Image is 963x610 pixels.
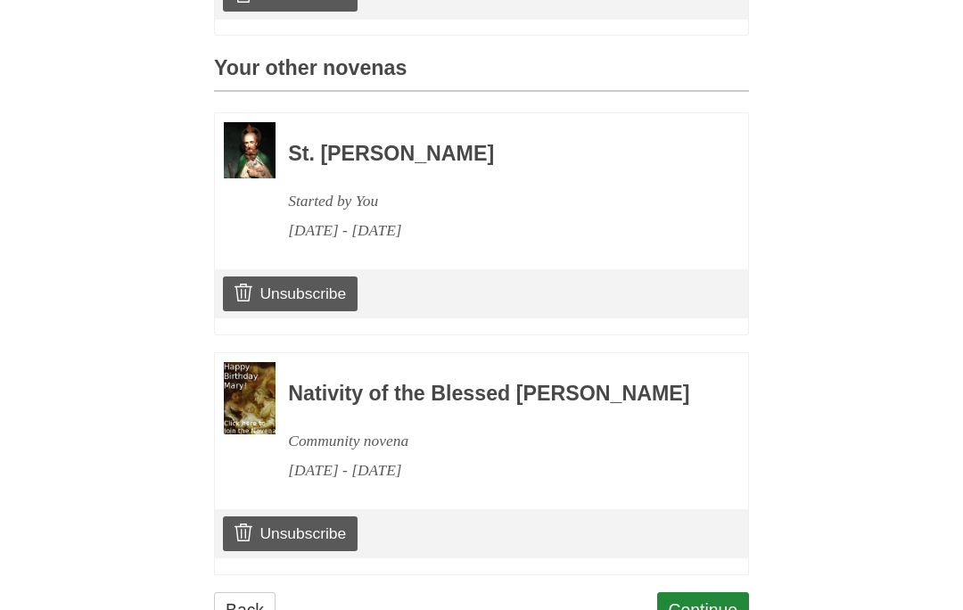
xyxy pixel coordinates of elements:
a: Unsubscribe [223,276,358,310]
img: Novena image [224,362,276,435]
h3: Nativity of the Blessed [PERSON_NAME] [288,383,700,406]
div: [DATE] - [DATE] [288,216,700,245]
h3: St. [PERSON_NAME] [288,143,700,166]
div: [DATE] - [DATE] [288,456,700,485]
h3: Your other novenas [214,57,749,92]
img: Novena image [224,122,276,178]
a: Unsubscribe [223,516,358,550]
div: Community novena [288,426,700,456]
div: Started by You [288,186,700,216]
